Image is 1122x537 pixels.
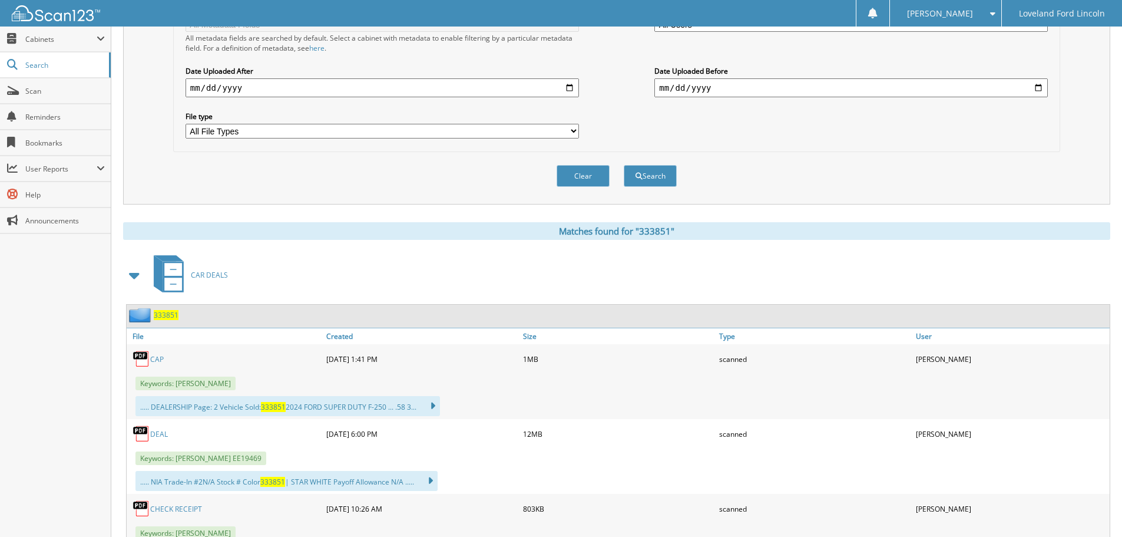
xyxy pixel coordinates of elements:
[520,347,717,371] div: 1MB
[913,328,1110,344] a: User
[25,216,105,226] span: Announcements
[135,377,236,390] span: Keywords: [PERSON_NAME]
[135,452,266,465] span: Keywords: [PERSON_NAME] EE19469
[135,396,440,416] div: ..... DEALERSHIP Page: 2 Vehicle Sold: 2024 FORD SUPER DUTY F-250 ... .58 3...
[186,111,579,121] label: File type
[133,425,150,443] img: PDF.png
[133,350,150,368] img: PDF.png
[25,112,105,122] span: Reminders
[654,66,1048,76] label: Date Uploaded Before
[913,422,1110,446] div: [PERSON_NAME]
[150,504,202,514] a: CHECK RECEIPT
[12,5,100,21] img: scan123-logo-white.svg
[520,497,717,520] div: 803KB
[1019,10,1105,17] span: Loveland Ford Lincoln
[25,138,105,148] span: Bookmarks
[25,86,105,96] span: Scan
[123,222,1110,240] div: Matches found for "333851"
[913,347,1110,371] div: [PERSON_NAME]
[323,497,520,520] div: [DATE] 10:26 AM
[129,308,154,322] img: folder2.png
[520,328,717,344] a: Size
[716,347,913,371] div: scanned
[913,497,1110,520] div: [PERSON_NAME]
[261,402,286,412] span: 333851
[520,422,717,446] div: 12MB
[716,497,913,520] div: scanned
[25,164,97,174] span: User Reports
[260,477,285,487] span: 333851
[154,310,178,320] a: 333851
[25,60,103,70] span: Search
[127,328,323,344] a: File
[716,328,913,344] a: Type
[150,429,168,439] a: DEAL
[323,422,520,446] div: [DATE] 6:00 PM
[186,66,579,76] label: Date Uploaded After
[133,500,150,518] img: PDF.png
[654,78,1048,97] input: end
[191,270,228,280] span: CAR DEALS
[186,33,579,53] div: All metadata fields are searched by default. Select a cabinet with metadata to enable filtering b...
[557,165,610,187] button: Clear
[309,43,325,53] a: here
[25,190,105,200] span: Help
[150,354,164,364] a: CAP
[186,78,579,97] input: start
[323,328,520,344] a: Created
[716,422,913,446] div: scanned
[624,165,677,187] button: Search
[25,34,97,44] span: Cabinets
[907,10,973,17] span: [PERSON_NAME]
[323,347,520,371] div: [DATE] 1:41 PM
[147,252,228,298] a: CAR DEALS
[135,471,438,491] div: ..... NIA Trade-In #2N/A Stock # Color | STAR WHITE Payoff Allowance N/A .....
[1063,480,1122,537] iframe: Chat Widget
